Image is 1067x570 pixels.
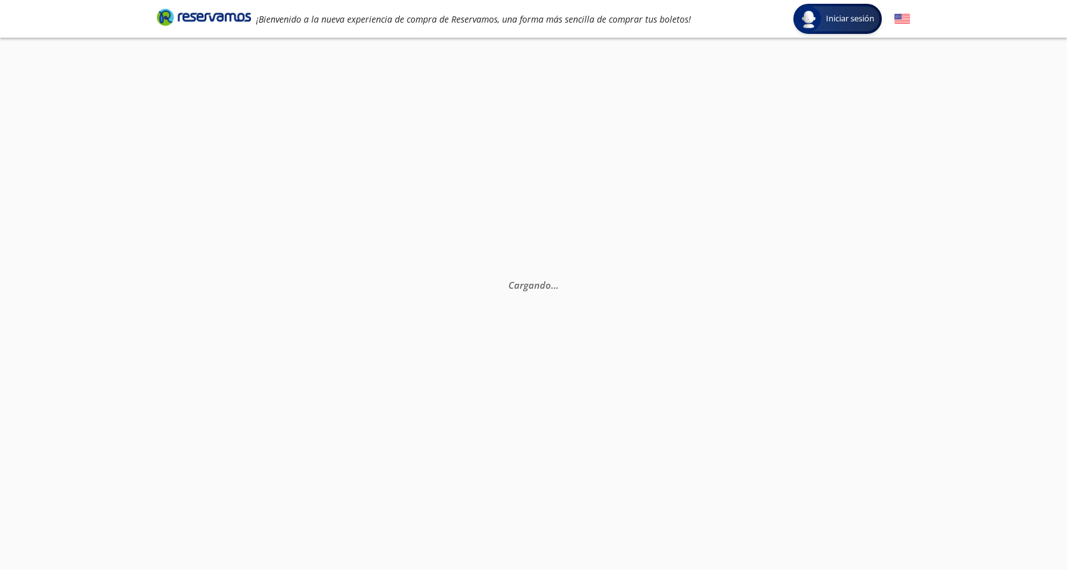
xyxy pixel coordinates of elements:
[894,11,910,27] button: English
[508,279,559,291] em: Cargando
[821,13,879,25] span: Iniciar sesión
[157,8,251,30] a: Brand Logo
[556,279,559,291] span: .
[256,13,691,25] em: ¡Bienvenido a la nueva experiencia de compra de Reservamos, una forma más sencilla de comprar tus...
[551,279,554,291] span: .
[554,279,556,291] span: .
[157,8,251,26] i: Brand Logo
